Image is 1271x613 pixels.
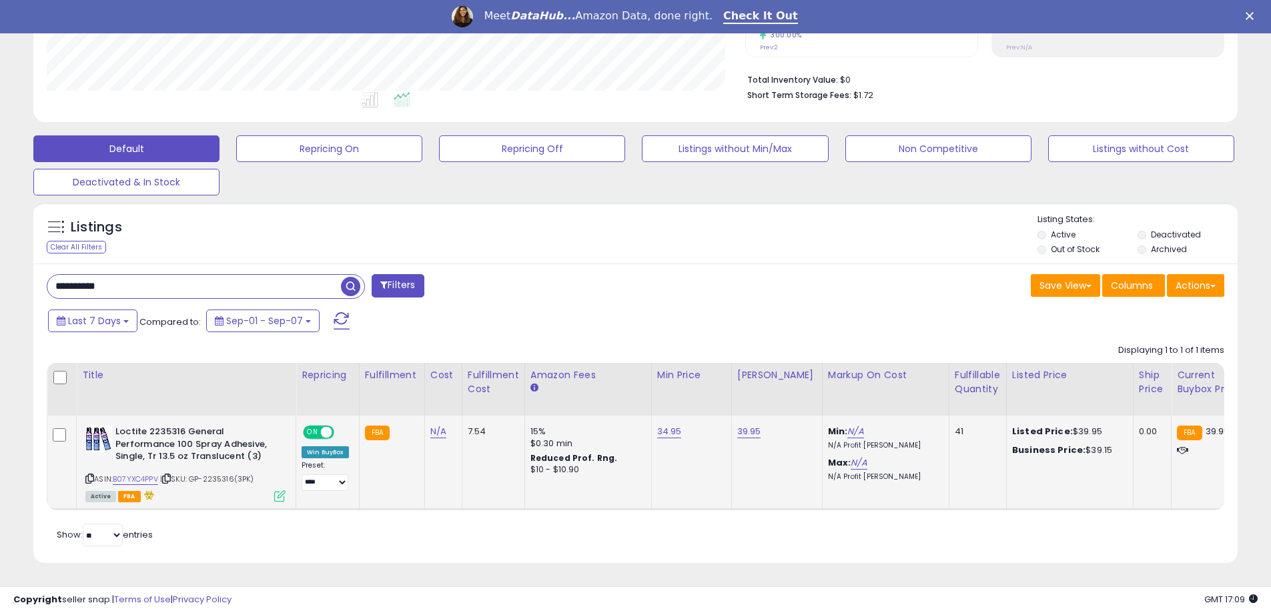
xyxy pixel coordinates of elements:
[737,425,761,438] a: 39.95
[1177,368,1246,396] div: Current Buybox Price
[760,43,778,51] small: Prev: 2
[1118,344,1224,357] div: Displaying 1 to 1 of 1 items
[452,6,473,27] img: Profile image for Georgie
[365,368,419,382] div: Fulfillment
[1111,279,1153,292] span: Columns
[71,218,122,237] h5: Listings
[236,135,422,162] button: Repricing On
[1151,243,1187,255] label: Archived
[68,314,121,328] span: Last 7 Days
[33,169,220,195] button: Deactivated & In Stock
[1012,425,1073,438] b: Listed Price:
[723,9,798,24] a: Check It Out
[302,368,354,382] div: Repricing
[845,135,1031,162] button: Non Competitive
[114,593,171,606] a: Terms of Use
[332,427,354,438] span: OFF
[1102,274,1165,297] button: Columns
[439,135,625,162] button: Repricing Off
[530,464,641,476] div: $10 - $10.90
[747,89,851,101] b: Short Term Storage Fees:
[747,74,838,85] b: Total Inventory Value:
[304,427,321,438] span: ON
[955,426,996,438] div: 41
[1246,12,1259,20] div: Close
[372,274,424,297] button: Filters
[118,491,141,502] span: FBA
[226,314,303,328] span: Sep-01 - Sep-07
[1167,274,1224,297] button: Actions
[1051,243,1100,255] label: Out of Stock
[48,310,137,332] button: Last 7 Days
[1139,426,1161,438] div: 0.00
[737,368,817,382] div: [PERSON_NAME]
[851,456,867,470] a: N/A
[530,438,641,450] div: $0.30 min
[206,310,320,332] button: Sep-01 - Sep-07
[1151,229,1201,240] label: Deactivated
[853,89,873,101] span: $1.72
[510,9,575,22] i: DataHub...
[642,135,828,162] button: Listings without Min/Max
[530,452,618,464] b: Reduced Prof. Rng.
[1012,444,1123,456] div: $39.15
[1177,426,1202,440] small: FBA
[47,241,106,253] div: Clear All Filters
[822,363,949,416] th: The percentage added to the cost of goods (COGS) that forms the calculator for Min & Max prices.
[1012,368,1128,382] div: Listed Price
[85,426,286,500] div: ASIN:
[1012,426,1123,438] div: $39.95
[657,368,726,382] div: Min Price
[57,528,153,541] span: Show: entries
[530,368,646,382] div: Amazon Fees
[1139,368,1166,396] div: Ship Price
[468,426,514,438] div: 7.54
[468,368,519,396] div: Fulfillment Cost
[847,425,863,438] a: N/A
[530,426,641,438] div: 15%
[1051,229,1076,240] label: Active
[302,446,349,458] div: Win BuyBox
[13,594,232,606] div: seller snap | |
[1006,43,1032,51] small: Prev: N/A
[113,474,158,485] a: B07YXC4PPV
[828,472,939,482] p: N/A Profit [PERSON_NAME]
[828,456,851,469] b: Max:
[13,593,62,606] strong: Copyright
[1206,425,1230,438] span: 39.95
[173,593,232,606] a: Privacy Policy
[828,441,939,450] p: N/A Profit [PERSON_NAME]
[484,9,713,23] div: Meet Amazon Data, done right.
[85,491,116,502] span: All listings currently available for purchase on Amazon
[302,461,349,491] div: Preset:
[955,368,1001,396] div: Fulfillable Quantity
[430,425,446,438] a: N/A
[141,490,155,500] i: hazardous material
[365,426,390,440] small: FBA
[1204,593,1258,606] span: 2025-09-15 17:09 GMT
[1012,444,1086,456] b: Business Price:
[1037,213,1238,226] p: Listing States:
[747,71,1214,87] li: $0
[530,382,538,394] small: Amazon Fees.
[1031,274,1100,297] button: Save View
[139,316,201,328] span: Compared to:
[828,425,848,438] b: Min:
[1048,135,1234,162] button: Listings without Cost
[115,426,278,466] b: Loctite 2235316 General Performance 100 Spray Adhesive, Single, Tr 13.5 oz Translucent (3)
[430,368,456,382] div: Cost
[766,30,802,40] small: 300.00%
[85,426,112,452] img: 51-DB4GRjHL._SL40_.jpg
[657,425,682,438] a: 34.95
[33,135,220,162] button: Default
[160,474,254,484] span: | SKU: GP-2235316(3PK)
[82,368,290,382] div: Title
[828,368,943,382] div: Markup on Cost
